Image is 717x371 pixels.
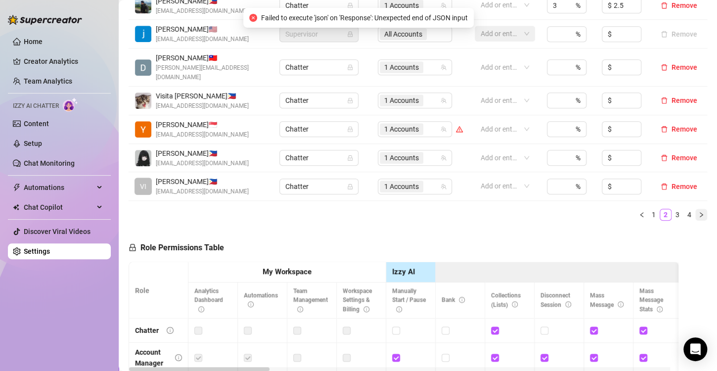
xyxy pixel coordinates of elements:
[285,122,353,137] span: Chatter
[396,306,402,312] span: info-circle
[491,292,521,308] span: Collections (Lists)
[672,209,683,221] li: 3
[129,242,224,254] h5: Role Permissions Table
[636,209,648,221] li: Previous Page
[540,292,571,308] span: Disconnect Session
[512,301,518,307] span: info-circle
[661,126,668,133] span: delete
[24,199,94,215] span: Chat Copilot
[657,152,701,164] button: Remove
[442,296,465,303] span: Bank
[657,28,701,40] button: Remove
[156,101,249,111] span: [EMAIL_ADDRESS][DOMAIN_NAME]
[347,126,353,132] span: lock
[24,180,94,195] span: Automations
[672,183,697,190] span: Remove
[380,61,423,73] span: 1 Accounts
[156,187,249,196] span: [EMAIL_ADDRESS][DOMAIN_NAME]
[24,120,49,128] a: Content
[657,306,663,312] span: info-circle
[156,35,249,44] span: [EMAIL_ADDRESS][DOMAIN_NAME]
[135,347,167,369] div: Account Manager
[198,306,204,312] span: info-circle
[293,287,328,313] span: Team Management
[140,181,146,192] span: VI
[683,209,695,221] li: 4
[672,154,697,162] span: Remove
[661,2,668,9] span: delete
[683,337,707,361] div: Open Intercom Messenger
[285,27,353,42] span: Supervisor
[24,228,90,235] a: Discover Viral Videos
[297,306,303,312] span: info-circle
[657,123,701,135] button: Remove
[285,60,353,75] span: Chatter
[441,184,447,189] span: team
[24,77,72,85] a: Team Analytics
[392,267,415,276] strong: Izzy AI
[129,262,188,319] th: Role
[24,53,103,69] a: Creator Analytics
[24,38,43,46] a: Home
[661,154,668,161] span: delete
[156,176,249,187] span: [PERSON_NAME] 🇵🇭
[135,121,151,138] img: Yhaneena April
[135,59,151,76] img: Dale Jacolba
[384,62,419,73] span: 1 Accounts
[156,91,249,101] span: Visita [PERSON_NAME] 🇵🇭
[347,184,353,189] span: lock
[639,212,645,218] span: left
[135,93,151,109] img: Visita Renz Edward
[347,31,353,37] span: lock
[660,209,672,221] li: 2
[380,181,423,192] span: 1 Accounts
[590,292,624,308] span: Mass Message
[156,52,268,63] span: [PERSON_NAME] 🇹🇼
[24,247,50,255] a: Settings
[657,61,701,73] button: Remove
[380,123,423,135] span: 1 Accounts
[648,209,660,221] li: 1
[156,6,249,16] span: [EMAIL_ADDRESS][DOMAIN_NAME]
[156,24,249,35] span: [PERSON_NAME] 🇺🇸
[672,1,697,9] span: Remove
[441,2,447,8] span: team
[156,130,249,139] span: [EMAIL_ADDRESS][DOMAIN_NAME]
[384,124,419,135] span: 1 Accounts
[695,209,707,221] li: Next Page
[661,183,668,190] span: delete
[24,139,42,147] a: Setup
[695,209,707,221] button: right
[261,12,468,23] span: Failed to execute 'json' on 'Response': Unexpected end of JSON input
[63,97,78,112] img: AI Chatter
[392,287,426,313] span: Manually Start / Pause
[347,2,353,8] span: lock
[672,63,697,71] span: Remove
[456,126,463,133] span: warning
[672,96,697,104] span: Remove
[661,64,668,71] span: delete
[380,152,423,164] span: 1 Accounts
[565,301,571,307] span: info-circle
[441,64,447,70] span: team
[657,94,701,106] button: Remove
[285,93,353,108] span: Chatter
[13,184,21,191] span: thunderbolt
[684,209,695,220] a: 4
[648,209,659,220] a: 1
[135,325,159,336] div: Chatter
[343,287,372,313] span: Workspace Settings & Billing
[380,94,423,106] span: 1 Accounts
[639,287,663,313] span: Mass Message Stats
[698,212,704,218] span: right
[248,301,254,307] span: info-circle
[441,155,447,161] span: team
[657,181,701,192] button: Remove
[459,297,465,303] span: info-circle
[24,159,75,167] a: Chat Monitoring
[660,209,671,220] a: 2
[156,159,249,168] span: [EMAIL_ADDRESS][DOMAIN_NAME]
[175,354,182,361] span: info-circle
[347,155,353,161] span: lock
[156,119,249,130] span: [PERSON_NAME] 🇸🇬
